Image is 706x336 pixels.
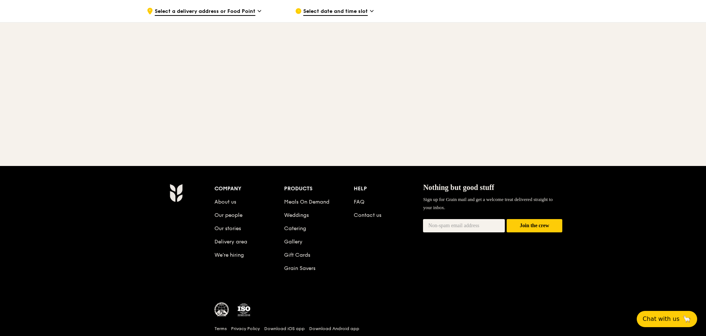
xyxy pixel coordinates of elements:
[643,315,679,323] span: Chat with us
[284,252,310,258] a: Gift Cards
[354,199,364,205] a: FAQ
[214,239,247,245] a: Delivery area
[231,326,260,332] a: Privacy Policy
[354,212,381,218] a: Contact us
[214,184,284,194] div: Company
[284,212,309,218] a: Weddings
[169,184,182,202] img: Grain
[214,199,236,205] a: About us
[284,199,329,205] a: Meals On Demand
[284,225,306,232] a: Catering
[354,184,423,194] div: Help
[264,326,305,332] a: Download iOS app
[214,212,242,218] a: Our people
[637,311,697,327] button: Chat with us🦙
[237,302,251,317] img: ISO Certified
[423,219,505,232] input: Non-spam email address
[423,183,494,191] span: Nothing but good stuff
[214,252,244,258] a: We’re hiring
[309,326,359,332] a: Download Android app
[507,219,562,233] button: Join the crew
[284,184,354,194] div: Products
[155,8,255,16] span: Select a delivery address or Food Point
[423,197,553,210] span: Sign up for Grain mail and get a welcome treat delivered straight to your inbox.
[284,265,315,271] a: Grain Savers
[284,239,303,245] a: Gallery
[303,8,368,16] span: Select date and time slot
[214,225,241,232] a: Our stories
[214,326,227,332] a: Terms
[682,315,691,323] span: 🦙
[214,302,229,317] img: MUIS Halal Certified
